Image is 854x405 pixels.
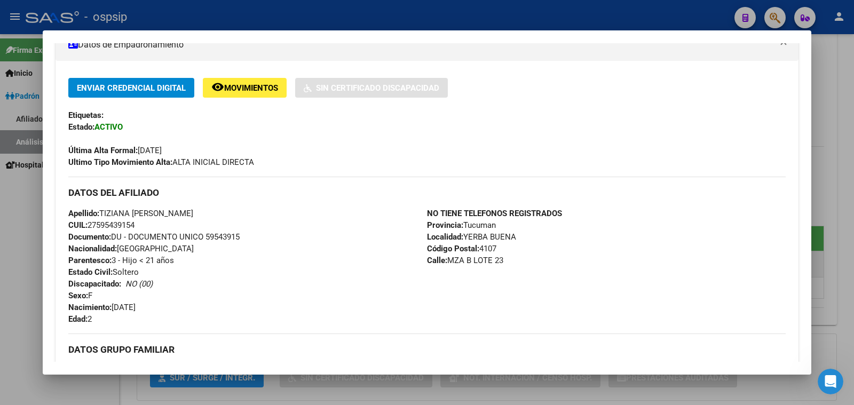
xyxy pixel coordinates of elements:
[427,220,496,230] span: Tucuman
[68,303,136,312] span: [DATE]
[68,38,773,51] mat-panel-title: Datos de Empadronamiento
[56,29,798,61] mat-expansion-panel-header: Datos de Empadronamiento
[224,83,278,93] span: Movimientos
[68,122,94,132] strong: Estado:
[68,220,135,230] span: 27595439154
[68,78,194,98] button: Enviar Credencial Digital
[68,157,254,167] span: ALTA INICIAL DIRECTA
[203,78,287,98] button: Movimientos
[68,291,92,300] span: F
[427,244,479,253] strong: Código Postal:
[295,78,448,98] button: Sin Certificado Discapacidad
[68,146,162,155] span: [DATE]
[68,314,88,324] strong: Edad:
[427,256,503,265] span: MZA B LOTE 23
[427,209,562,218] strong: NO TIENE TELEFONOS REGISTRADOS
[125,279,153,289] i: NO (00)
[68,267,113,277] strong: Estado Civil:
[68,256,112,265] strong: Parentesco:
[68,244,194,253] span: [GEOGRAPHIC_DATA]
[68,244,117,253] strong: Nacionalidad:
[427,232,463,242] strong: Localidad:
[68,220,88,230] strong: CUIL:
[427,232,516,242] span: YERBA BUENA
[68,256,174,265] span: 3 - Hijo < 21 años
[77,83,186,93] span: Enviar Credencial Digital
[818,369,843,394] iframe: Intercom live chat
[211,81,224,93] mat-icon: remove_red_eye
[68,232,111,242] strong: Documento:
[68,146,138,155] strong: Última Alta Formal:
[68,279,121,289] strong: Discapacitado:
[68,344,786,355] h3: DATOS GRUPO FAMILIAR
[94,122,123,132] strong: ACTIVO
[68,303,112,312] strong: Nacimiento:
[68,267,139,277] span: Soltero
[68,232,240,242] span: DU - DOCUMENTO UNICO 59543915
[68,187,786,198] h3: DATOS DEL AFILIADO
[68,110,104,120] strong: Etiquetas:
[68,209,193,218] span: TIZIANA [PERSON_NAME]
[427,220,463,230] strong: Provincia:
[68,291,88,300] strong: Sexo:
[68,157,172,167] strong: Ultimo Tipo Movimiento Alta:
[316,83,439,93] span: Sin Certificado Discapacidad
[68,314,92,324] span: 2
[68,209,99,218] strong: Apellido:
[427,244,496,253] span: 4107
[427,256,447,265] strong: Calle:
